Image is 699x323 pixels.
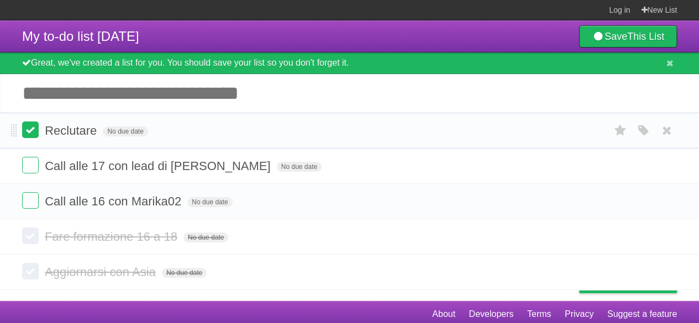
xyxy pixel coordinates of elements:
a: SaveThis List [579,25,677,47]
span: Call alle 16 con Marika02 [45,194,184,208]
span: No due date [162,268,207,278]
b: This List [627,31,664,42]
span: Buy me a coffee [602,273,671,293]
span: Reclutare [45,124,99,137]
span: No due date [277,162,322,172]
span: No due date [187,197,232,207]
label: Done [22,192,39,209]
span: Call alle 17 con lead di [PERSON_NAME] [45,159,273,173]
span: No due date [183,232,228,242]
span: Fare formazione 16 a 18 [45,230,180,243]
span: Aggiornarsi con Asia [45,265,159,279]
label: Star task [609,121,630,140]
span: No due date [103,126,148,136]
label: Done [22,227,39,244]
label: Done [22,157,39,173]
label: Done [22,121,39,138]
label: Done [22,263,39,279]
span: My to-do list [DATE] [22,29,139,44]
